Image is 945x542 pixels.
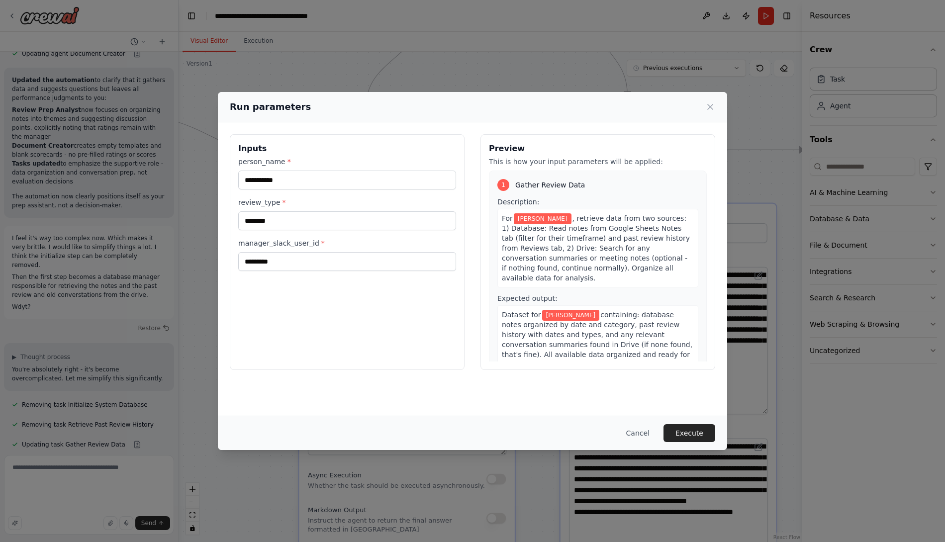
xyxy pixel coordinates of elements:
[230,100,311,114] h2: Run parameters
[497,198,539,206] span: Description:
[542,310,600,321] span: Variable: person_name
[502,214,690,282] span: , retrieve data from two sources: 1) Database: Read notes from Google Sheets Notes tab (filter fo...
[238,197,456,207] label: review_type
[238,238,456,248] label: manager_slack_user_id
[238,157,456,167] label: person_name
[502,214,513,222] span: For
[663,424,715,442] button: Execute
[514,213,571,224] span: Variable: person_name
[497,294,558,302] span: Expected output:
[497,179,509,191] div: 1
[489,143,707,155] h3: Preview
[238,143,456,155] h3: Inputs
[515,180,585,190] span: Gather Review Data
[502,311,541,319] span: Dataset for
[489,157,707,167] p: This is how your input parameters will be applied:
[618,424,658,442] button: Cancel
